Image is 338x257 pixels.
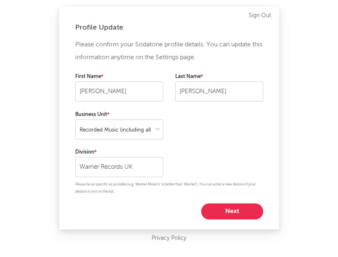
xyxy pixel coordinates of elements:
a: Privacy Policy [152,233,186,243]
label: First Name [75,72,163,82]
label: Business Unit [75,110,163,120]
a: Sign Out [249,11,271,20]
div: Profile Update [75,23,263,32]
button: Next [201,203,263,219]
input: Your last name [175,82,263,102]
label: Division [75,147,163,157]
p: Please be as specific as possible (e.g. 'Warner Mexico' is better than 'Warner'). You can enter a... [75,181,263,195]
label: Last Name [175,72,263,82]
input: Your division [75,157,163,177]
input: Your first name [75,82,163,102]
p: Please confirm your Sodatone profile details. You can update this information anytime on the Sett... [75,38,263,64]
